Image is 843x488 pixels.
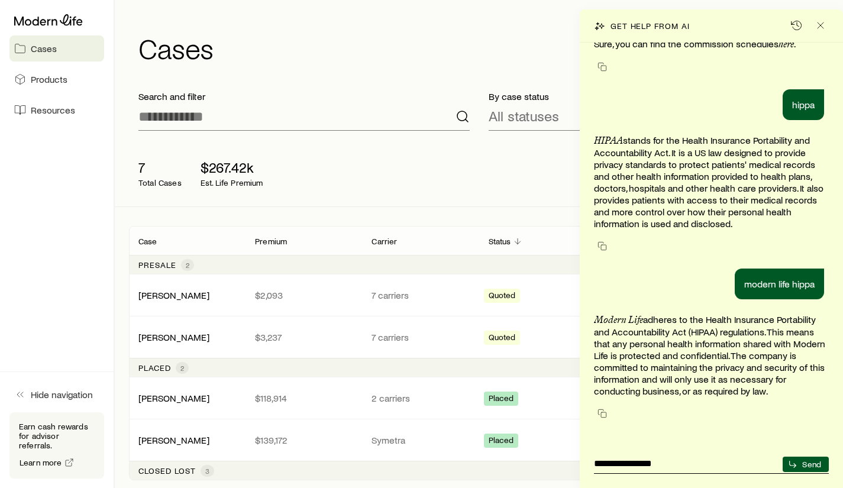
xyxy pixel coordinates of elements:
[138,392,209,403] a: [PERSON_NAME]
[802,460,821,469] p: Send
[138,289,209,300] a: [PERSON_NAME]
[779,38,794,50] a: here
[138,466,196,476] p: Closed lost
[255,237,287,246] p: Premium
[180,363,184,373] span: 2
[489,237,511,246] p: Status
[138,159,182,176] p: 7
[255,331,353,343] p: $3,237
[138,331,209,342] a: [PERSON_NAME]
[205,466,209,476] span: 3
[812,17,829,34] button: Close
[138,331,209,344] div: [PERSON_NAME]
[594,38,829,50] p: Sure, you can find the commission schedules .
[9,412,104,479] div: Earn cash rewards for advisor referrals.Learn more
[20,458,62,467] span: Learn more
[129,226,829,480] div: Client cases
[489,108,559,124] p: All statuses
[372,237,397,246] p: Carrier
[9,35,104,62] a: Cases
[783,457,829,472] button: Send
[201,178,263,188] p: Est. Life Premium
[594,314,829,397] p: adheres to the Health Insurance Portability and Accountability Act (HIPAA) regulations. This mean...
[489,435,514,448] span: Placed
[489,332,516,345] span: Quoted
[744,278,815,290] p: modern life hippa
[138,237,157,246] p: Case
[594,134,829,230] p: stands for the Health Insurance Portability and Accountability Act. It is a US law designed to pr...
[489,290,516,303] span: Quoted
[19,422,95,450] p: Earn cash rewards for advisor referrals.
[138,91,470,102] p: Search and filter
[138,434,209,447] div: [PERSON_NAME]
[489,393,514,406] span: Placed
[138,392,209,405] div: [PERSON_NAME]
[255,434,353,446] p: $139,172
[9,97,104,123] a: Resources
[372,392,469,404] p: 2 carriers
[611,21,690,31] p: Get help from AI
[138,34,829,62] h1: Cases
[255,289,353,301] p: $2,093
[201,159,263,176] p: $267.42k
[372,289,469,301] p: 7 carriers
[594,135,623,146] strong: HIPAA
[31,43,57,54] span: Cases
[9,382,104,408] button: Hide navigation
[138,434,209,445] a: [PERSON_NAME]
[138,178,182,188] p: Total Cases
[9,66,104,92] a: Products
[372,331,469,343] p: 7 carriers
[255,392,353,404] p: $118,914
[792,99,815,111] p: hippa
[489,91,820,102] p: By case status
[372,434,469,446] p: Symetra
[31,104,75,116] span: Resources
[186,260,189,270] span: 2
[594,314,643,325] strong: Modern Life
[31,389,93,400] span: Hide navigation
[138,260,176,270] p: Presale
[138,289,209,302] div: [PERSON_NAME]
[31,73,67,85] span: Products
[138,363,171,373] p: Placed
